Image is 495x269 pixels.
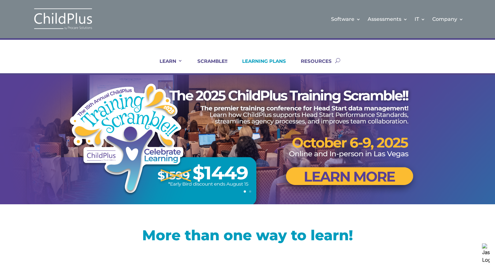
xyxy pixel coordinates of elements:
[293,58,332,73] a: RESOURCES
[331,6,361,32] a: Software
[189,58,227,73] a: SCRAMBLE!!
[244,190,246,193] a: 1
[368,6,408,32] a: Assessments
[234,58,286,73] a: LEARNING PLANS
[152,58,183,73] a: LEARN
[46,228,449,245] h1: More than one way to learn!
[432,6,463,32] a: Company
[415,6,425,32] a: IT
[249,190,251,193] a: 2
